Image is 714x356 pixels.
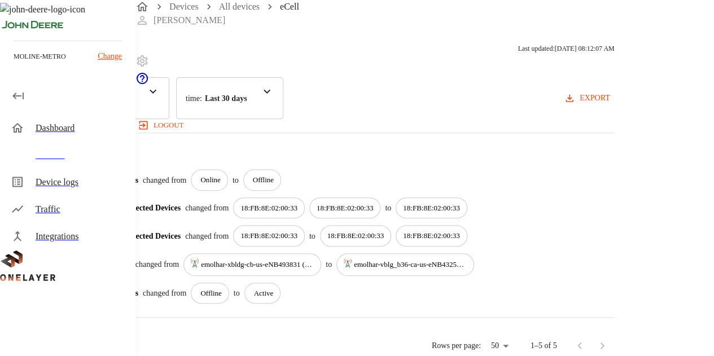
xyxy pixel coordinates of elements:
span: Support Portal [135,77,149,87]
p: Active [254,288,274,299]
p: 18:FB:8E:02:00:33 [327,230,384,241]
p: 1–5 of 5 [531,340,557,351]
p: changed from [135,258,179,270]
p: 18:FB:8E:02:00:33 [317,203,373,214]
p: emolhar-xbldg-cb-us-eNB493831 (#DH240725609::NOKIA::ASIB) [201,259,314,270]
p: to [385,202,391,214]
p: changed from [185,202,229,214]
p: Connected Devices [117,230,181,242]
p: changed from [143,174,186,186]
button: logout [135,116,188,134]
div: 50 [485,338,512,354]
p: Connected Devices [117,202,181,214]
p: to [234,287,240,299]
p: changed from [185,230,229,242]
p: to [309,230,316,242]
p: emolhar-vblg_b36-ca-us-eNB432539 (#EB211210942::NOKIA::FW2QQD) [354,259,467,270]
p: to [233,174,239,186]
p: 18:FB:8E:02:00:33 [240,230,297,241]
p: Online [200,174,220,186]
p: Offline [200,288,221,299]
a: logout [135,116,714,134]
p: to [326,258,332,270]
a: onelayer-support [135,77,149,87]
p: 5 results [28,147,615,160]
a: All devices [219,2,260,11]
p: [PERSON_NAME] [154,14,225,27]
p: 18:FB:8E:02:00:33 [403,203,459,214]
a: Devices [169,2,199,11]
p: changed from [143,287,186,299]
p: 18:FB:8E:02:00:33 [240,203,297,214]
p: 18:FB:8E:02:00:33 [403,230,459,241]
p: Offline [253,174,274,186]
p: Rows per page: [432,340,481,351]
